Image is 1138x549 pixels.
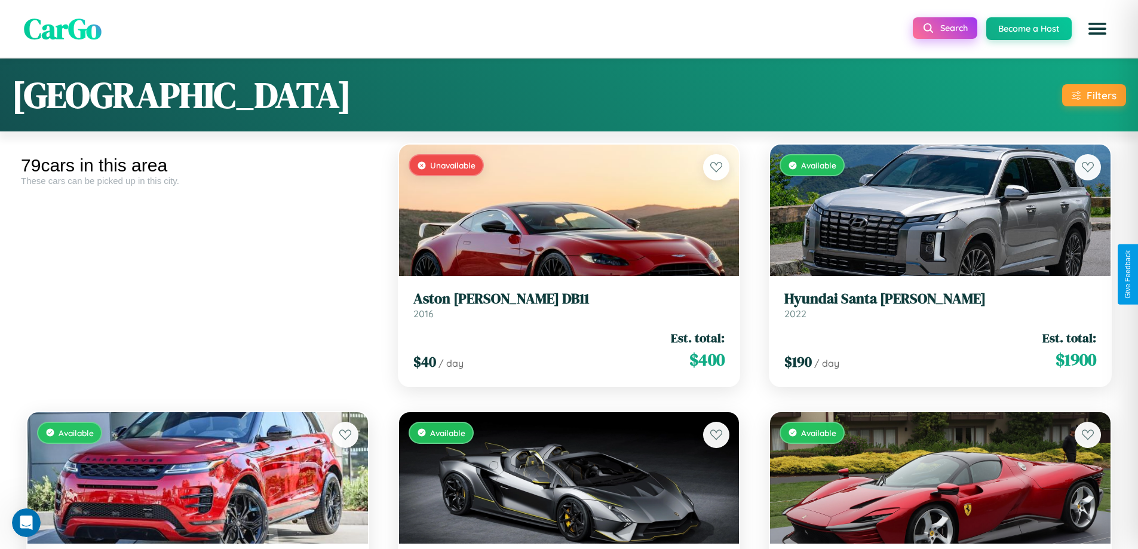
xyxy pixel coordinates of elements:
span: / day [438,357,464,369]
div: Give Feedback [1124,250,1132,299]
span: 2022 [784,308,806,320]
span: Unavailable [430,160,476,170]
span: Est. total: [1042,329,1096,346]
span: Available [801,428,836,438]
span: Available [801,160,836,170]
h1: [GEOGRAPHIC_DATA] [12,70,351,119]
span: $ 1900 [1056,348,1096,372]
div: These cars can be picked up in this city. [21,176,375,186]
span: / day [814,357,839,369]
button: Search [913,17,977,39]
span: CarGo [24,9,102,48]
a: Aston [PERSON_NAME] DB112016 [413,290,725,320]
a: Hyundai Santa [PERSON_NAME]2022 [784,290,1096,320]
iframe: Intercom live chat [12,508,41,537]
span: Est. total: [671,329,725,346]
span: $ 400 [689,348,725,372]
h3: Hyundai Santa [PERSON_NAME] [784,290,1096,308]
button: Become a Host [986,17,1072,40]
span: $ 40 [413,352,436,372]
div: 79 cars in this area [21,155,375,176]
button: Open menu [1081,12,1114,45]
span: Available [59,428,94,438]
button: Filters [1062,84,1126,106]
span: 2016 [413,308,434,320]
span: Available [430,428,465,438]
span: Search [940,23,968,33]
div: Filters [1087,89,1116,102]
h3: Aston [PERSON_NAME] DB11 [413,290,725,308]
span: $ 190 [784,352,812,372]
